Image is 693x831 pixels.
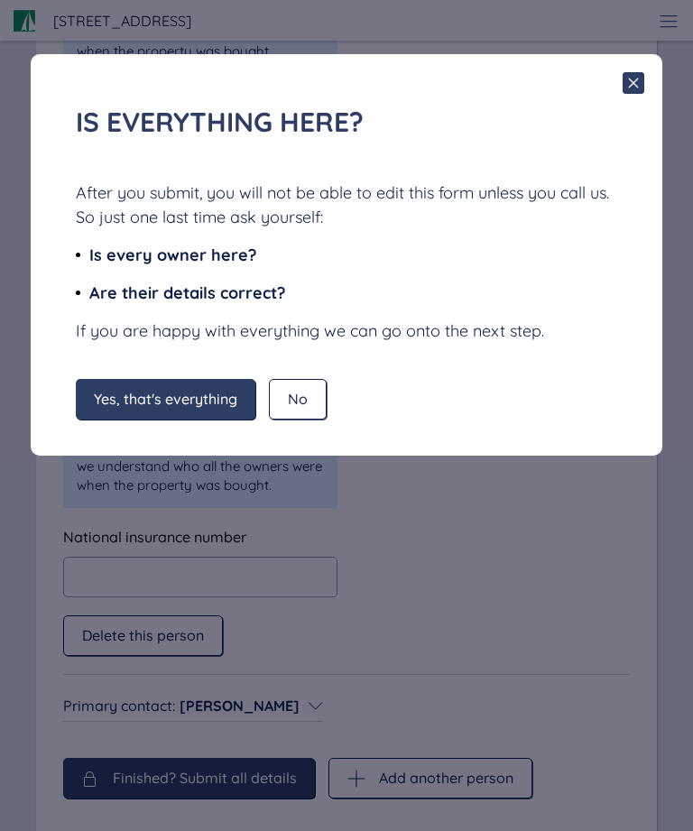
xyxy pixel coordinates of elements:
div: If you are happy with everything we can go onto the next step. [76,319,617,343]
div: After you submit, you will not be able to edit this form unless you call us. So just one last tim... [76,180,617,229]
span: Is everything here? [76,105,364,139]
span: Is every owner here? [89,245,256,265]
span: No [288,391,308,407]
span: Are their details correct? [89,282,285,303]
span: Yes, that's everything [94,391,237,407]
